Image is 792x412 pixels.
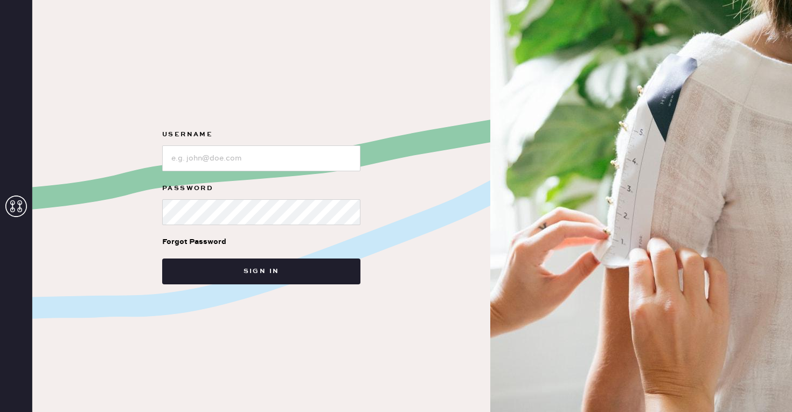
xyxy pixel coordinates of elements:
[162,145,360,171] input: e.g. john@doe.com
[162,182,360,195] label: Password
[162,236,226,248] div: Forgot Password
[162,128,360,141] label: Username
[162,259,360,284] button: Sign in
[162,225,226,259] a: Forgot Password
